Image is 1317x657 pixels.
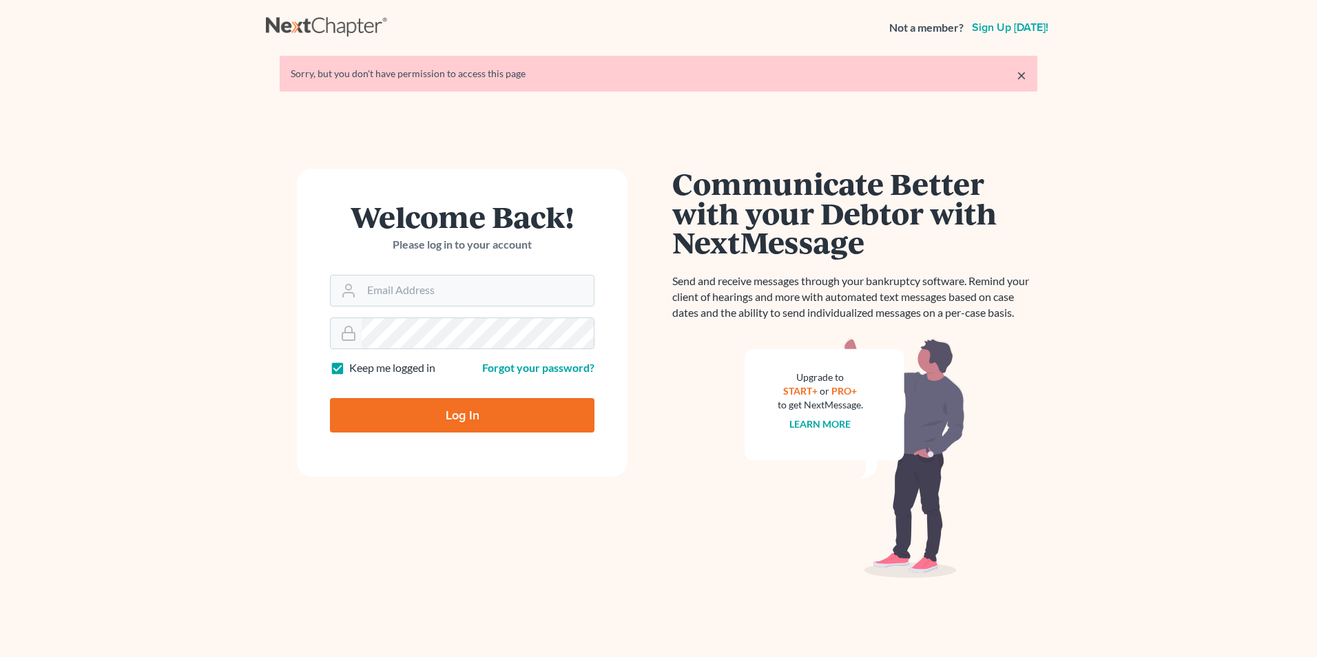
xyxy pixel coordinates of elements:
input: Email Address [362,275,594,306]
div: to get NextMessage. [778,398,863,412]
strong: Not a member? [889,20,964,36]
h1: Welcome Back! [330,202,594,231]
a: START+ [784,385,818,397]
div: Sorry, but you don't have permission to access this page [291,67,1026,81]
div: Upgrade to [778,371,863,384]
a: × [1017,67,1026,83]
input: Log In [330,398,594,432]
a: Learn more [790,418,851,430]
a: PRO+ [832,385,858,397]
a: Forgot your password? [482,361,594,374]
a: Sign up [DATE]! [969,22,1051,33]
p: Please log in to your account [330,237,594,253]
span: or [820,385,830,397]
h1: Communicate Better with your Debtor with NextMessage [672,169,1037,257]
label: Keep me logged in [349,360,435,376]
p: Send and receive messages through your bankruptcy software. Remind your client of hearings and mo... [672,273,1037,321]
img: nextmessage_bg-59042aed3d76b12b5cd301f8e5b87938c9018125f34e5fa2b7a6b67550977c72.svg [745,337,965,578]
